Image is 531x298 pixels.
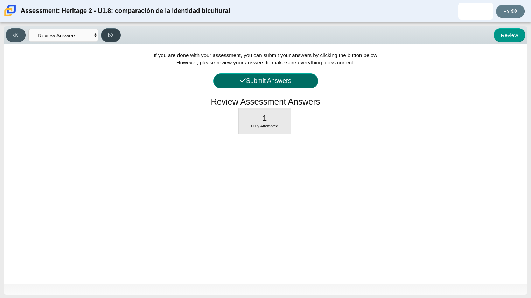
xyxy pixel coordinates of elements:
[213,73,318,88] button: Submit Answers
[494,28,525,42] button: Review
[3,13,18,19] a: Carmen School of Science & Technology
[3,3,18,18] img: Carmen School of Science & Technology
[154,52,377,65] span: If you are done with your assessment, you can submit your answers by clicking the button below Ho...
[470,6,481,17] img: jonathan.trejovena.Lj5czM
[21,3,230,20] div: Assessment: Heritage 2 - U1.8: comparación de la identidad bicultural
[251,124,278,128] span: Fully Attempted
[496,5,525,18] a: Exit
[263,114,267,122] span: 1
[211,96,320,108] h1: Review Assessment Answers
